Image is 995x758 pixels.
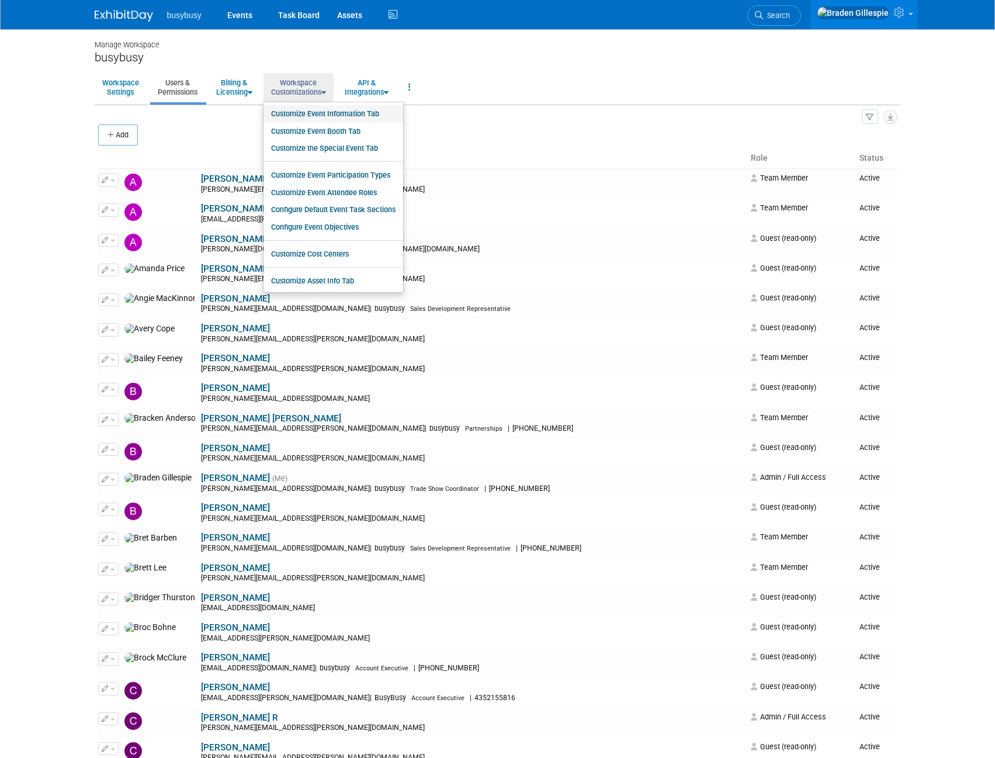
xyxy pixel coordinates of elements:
div: [EMAIL_ADDRESS][PERSON_NAME][DOMAIN_NAME] [201,634,743,643]
span: busybusy [372,544,408,552]
div: Manage Workspace [95,29,901,50]
span: [PHONE_NUMBER] [518,544,585,552]
a: [PERSON_NAME] R [201,712,278,723]
span: | [508,424,509,432]
img: Bret Barben [124,533,177,544]
a: [PERSON_NAME] [201,264,270,274]
div: [PERSON_NAME][EMAIL_ADDRESS][PERSON_NAME][DOMAIN_NAME] [201,574,743,583]
span: Active [859,742,880,751]
div: [PERSON_NAME][EMAIL_ADDRESS][DOMAIN_NAME] [201,304,743,314]
span: Active [859,323,880,332]
div: [PERSON_NAME][EMAIL_ADDRESS][DOMAIN_NAME] [201,394,743,404]
span: | [484,484,486,493]
div: [PERSON_NAME][EMAIL_ADDRESS][PERSON_NAME][DOMAIN_NAME] [201,424,743,434]
span: Active [859,383,880,392]
span: | [425,424,427,432]
a: Customize Event Attendee Roles [264,184,403,202]
span: Guest (read-only) [751,652,816,661]
span: Active [859,264,880,272]
span: Guest (read-only) [751,503,816,511]
a: [PERSON_NAME] [PERSON_NAME] [201,413,341,424]
span: Guest (read-only) [751,742,816,751]
span: Active [859,622,880,631]
a: [PERSON_NAME] [201,383,270,393]
span: Active [859,443,880,452]
span: Guest (read-only) [751,234,816,243]
span: Active [859,174,880,182]
a: [PERSON_NAME] [201,234,270,244]
span: Guest (read-only) [751,682,816,691]
div: [PERSON_NAME][DOMAIN_NAME][EMAIL_ADDRESS][PERSON_NAME][DOMAIN_NAME] [201,245,743,254]
span: Guest (read-only) [751,593,816,601]
div: [PERSON_NAME][EMAIL_ADDRESS][PERSON_NAME][DOMAIN_NAME] [201,514,743,524]
img: Braden Gillespie [817,6,889,19]
a: Search [747,5,801,26]
th: Status [855,148,897,168]
span: Team Member [751,563,808,572]
span: (Me) [272,475,287,483]
img: Caelan Williams [124,682,142,700]
span: [PHONE_NUMBER] [415,664,483,672]
a: [PERSON_NAME] [201,532,270,543]
span: Sales Development Representative [410,305,511,313]
a: [PERSON_NAME] [201,293,270,304]
span: Admin / Full Access [751,473,826,482]
span: [PHONE_NUMBER] [509,424,577,432]
img: Bailey Feeney [124,354,183,364]
span: Active [859,203,880,212]
span: Active [859,473,880,482]
img: Bridger Thurston [124,593,195,603]
span: Active [859,652,880,661]
span: Guest (read-only) [751,622,816,631]
img: Brennan Johnson [124,503,142,520]
a: [PERSON_NAME] [201,323,270,334]
img: Alec Schafer [124,203,142,221]
img: Braden Gillespie [124,473,192,483]
span: Active [859,353,880,362]
span: busybusy [427,424,463,432]
div: [PERSON_NAME][EMAIL_ADDRESS][DOMAIN_NAME] [201,484,743,494]
span: | [370,484,372,493]
div: [EMAIL_ADDRESS][PERSON_NAME][DOMAIN_NAME] [201,694,743,703]
img: Bracken Anderson [124,413,195,424]
span: Active [859,293,880,302]
img: Brett Lee [124,563,167,573]
span: Active [859,712,880,721]
a: [PERSON_NAME] [201,174,270,184]
span: busybusy [167,11,202,20]
span: | [516,544,518,552]
img: Blake Ence [124,383,142,400]
img: Amanda Price [124,264,185,274]
span: 4352155816 [472,694,519,702]
span: Team Member [751,413,808,422]
a: [PERSON_NAME] [201,622,270,633]
span: Active [859,563,880,572]
span: busybusy [317,664,353,672]
span: Admin / Full Access [751,712,826,721]
th: Role [746,148,855,168]
img: Candace R [124,712,142,730]
a: WorkspaceSettings [95,73,147,102]
a: WorkspaceCustomizations [264,73,334,102]
span: Active [859,682,880,691]
a: [PERSON_NAME] [201,652,270,663]
button: Add [98,124,138,146]
div: [PERSON_NAME][EMAIL_ADDRESS][PERSON_NAME][DOMAIN_NAME] [201,335,743,344]
div: [EMAIL_ADDRESS][PERSON_NAME][DOMAIN_NAME] [201,215,743,224]
span: Search [763,11,790,20]
span: Active [859,532,880,541]
span: | [414,664,415,672]
a: Customize Cost Centers [264,245,403,263]
a: [PERSON_NAME] [201,682,270,693]
span: [PHONE_NUMBER] [486,484,553,493]
span: | [370,304,372,313]
span: | [315,664,317,672]
img: Brad Forster [124,443,142,461]
a: Customize Event Information Tab [264,105,403,123]
div: [PERSON_NAME][EMAIL_ADDRESS][PERSON_NAME][DOMAIN_NAME] [201,365,743,374]
span: Guest (read-only) [751,443,816,452]
span: Active [859,234,880,243]
a: Configure Default Event Task Sections [264,201,403,219]
span: Guest (read-only) [751,264,816,272]
span: Active [859,413,880,422]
